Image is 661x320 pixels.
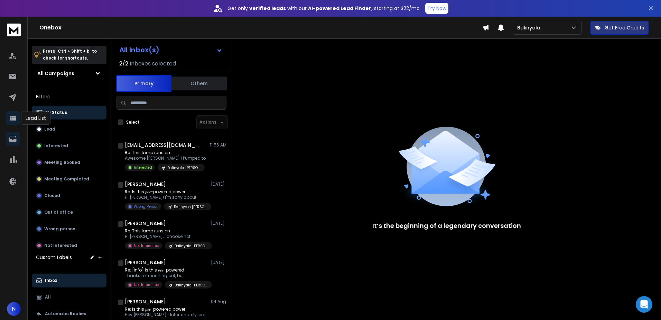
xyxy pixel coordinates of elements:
[425,3,448,14] button: Try Now
[119,46,159,53] h1: All Inbox(s)
[37,70,74,77] h1: All Campaigns
[45,278,57,283] p: Inbox
[125,234,208,239] p: Hi [PERSON_NAME], I choose not
[125,150,206,155] p: Re: This lamp runs on
[32,106,106,119] button: All Status
[125,181,166,188] h1: [PERSON_NAME]
[125,267,208,273] p: Re: [info] Is this 𝑝𝑒𝑒-powered
[308,5,373,12] strong: AI-powered Lead Finder,
[44,176,89,182] p: Meeting Completed
[32,205,106,219] button: Out of office
[211,260,226,265] p: [DATE]
[125,228,208,234] p: Re: This lamp runs on
[125,195,208,200] p: Hi [PERSON_NAME]! I'm sorry about
[44,193,60,198] p: Closed
[134,165,152,170] p: Interested
[32,139,106,153] button: Interested
[134,243,159,248] p: Not Interested
[44,143,68,149] p: Interested
[171,76,227,91] button: Others
[32,92,106,101] h3: Filters
[32,155,106,169] button: Meeting Booked
[427,5,446,12] p: Try Now
[211,221,226,226] p: [DATE]
[32,239,106,252] button: Not Interested
[125,312,208,318] p: Hey [PERSON_NAME], Unfortunately, brand dont
[636,296,652,313] div: Open Intercom Messenger
[114,43,228,57] button: All Inbox(s)
[32,172,106,186] button: Meeting Completed
[125,259,166,266] h1: [PERSON_NAME]
[44,226,75,232] p: Wrong person
[130,60,176,68] h3: Inboxes selected
[210,142,226,148] p: 11:56 AM
[32,274,106,287] button: Inbox
[7,302,21,316] button: N
[125,306,208,312] p: Re: Is this 𝑝𝑒𝑒-powered power
[119,60,128,68] span: 2 / 2
[32,66,106,80] button: All Campaigns
[167,165,201,170] p: Balinyala [PERSON_NAME]
[44,210,73,215] p: Out of office
[211,299,226,304] p: 04 Aug
[39,24,482,32] h1: Onebox
[590,21,649,35] button: Get Free Credits
[227,5,420,12] p: Get only with our starting at $22/mo
[605,24,644,31] p: Get Free Credits
[134,204,159,209] p: Wrong Person
[43,48,97,62] p: Press to check for shortcuts.
[174,204,207,210] p: Balinyala [PERSON_NAME]
[372,221,521,231] p: It’s the beginning of a legendary conversation
[249,5,286,12] strong: verified leads
[32,290,106,304] button: All
[7,24,21,36] img: logo
[211,181,226,187] p: [DATE]
[125,155,206,161] p: Awesome [PERSON_NAME] ! Pumped to
[32,222,106,236] button: Wrong person
[517,24,543,31] p: Balinyala
[125,142,201,149] h1: [EMAIL_ADDRESS][DOMAIN_NAME]
[57,47,90,55] span: Ctrl + Shift + k
[45,311,86,317] p: Automatic Replies
[36,254,72,261] h3: Custom Labels
[125,220,166,227] h1: [PERSON_NAME]
[32,189,106,203] button: Closed
[116,75,171,92] button: Primary
[134,282,159,287] p: Not Interested
[45,294,51,300] p: All
[44,126,55,132] p: Lead
[44,243,77,248] p: Not Interested
[125,189,208,195] p: Re: Is this 𝑝𝑒𝑒-powered power
[44,160,80,165] p: Meeting Booked
[32,122,106,136] button: Lead
[175,243,208,249] p: Balinyala [PERSON_NAME]
[125,273,208,278] p: Thanks for reaching out, but
[126,119,140,125] label: Select
[21,112,50,125] div: Lead List
[45,110,67,115] p: All Status
[125,298,166,305] h1: [PERSON_NAME]
[175,283,208,288] p: Balinyala [PERSON_NAME]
